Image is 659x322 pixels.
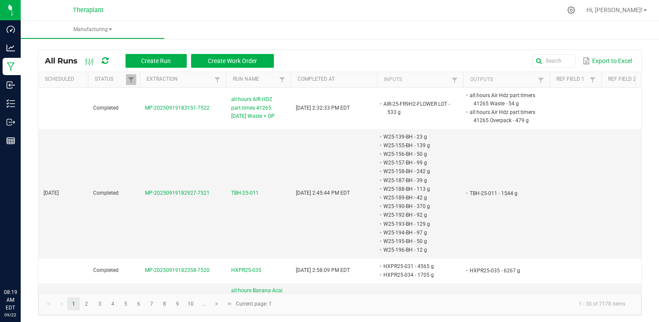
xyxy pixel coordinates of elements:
[107,297,119,310] a: Page 4
[73,6,104,14] span: Theraplant
[382,193,450,202] li: W25-189-BH - 42 g
[468,189,537,198] li: TBH-25-011 - 1544 g
[231,287,286,312] span: all:hours Banana Acai Mints Hash Nugs 41324 [DATE]
[463,283,549,316] td: -
[468,108,537,125] li: all:hours Air Hdz part:timers 41265 Overpack - 479 g
[382,100,450,117] li: AIR-25-FR9H2-FLOWER LOT - 533 g
[382,220,450,228] li: W25-193-BH - 129 g
[6,136,15,145] inline-svg: Reports
[532,54,575,67] input: Search
[382,150,450,158] li: W25-156-BH - 50 g
[6,118,15,126] inline-svg: Outbound
[382,141,450,150] li: W25-155-BH - 139 g
[296,190,350,196] span: [DATE] 2:45:44 PM EDT
[296,267,350,273] span: [DATE] 2:58:09 PM EDT
[185,297,197,310] a: Page 10
[296,105,350,111] span: [DATE] 2:32:33 PM EDT
[587,6,643,13] span: Hi, [PERSON_NAME]!
[45,76,85,83] a: ScheduledSortable
[463,72,549,88] th: Outputs
[38,293,641,315] kendo-pager: Current page: 1
[95,76,126,83] a: StatusSortable
[382,167,450,176] li: W25-158-BH - 242 g
[6,25,15,34] inline-svg: Dashboard
[126,54,187,68] button: Create Run
[67,297,80,310] a: Page 1
[382,176,450,185] li: W25-187-BH - 39 g
[208,57,257,64] span: Create Work Order
[6,44,15,52] inline-svg: Analytics
[132,297,145,310] a: Page 6
[468,266,537,275] li: HXPR25-035 - 6267 g
[377,72,463,88] th: Inputs
[556,76,587,83] a: Ref Field 1Sortable
[382,211,450,219] li: W25-192-BH - 92 g
[468,91,537,108] li: all:hours Air Hdz part:timers 41265 Waste - 54 g
[80,297,93,310] a: Page 2
[25,252,36,262] iframe: Resource center unread badge
[608,76,639,83] a: Ref Field 2Sortable
[21,26,164,33] span: Manufacturing
[4,312,17,318] p: 09/22
[233,76,276,83] a: Run NameSortable
[382,271,450,279] li: HXPR25-034 - 1705 g
[382,158,450,167] li: W25-157-BH - 99 g
[382,262,450,271] li: HXPR25-031 - 4565 g
[191,54,274,68] button: Create Work Order
[536,75,546,85] a: Filter
[382,185,450,193] li: W25-188-BH - 113 g
[6,62,15,71] inline-svg: Manufacturing
[94,297,106,310] a: Page 3
[226,300,233,307] span: Go to the last page
[45,54,280,68] div: All Runs
[298,76,373,83] a: Completed AtSortable
[93,190,119,196] span: Completed
[93,105,119,111] span: Completed
[198,297,210,310] a: Page 11
[212,74,223,85] a: Filter
[277,297,632,311] kendo-pager-info: 1 - 30 of 7178 items
[231,95,286,120] span: all:hours AIR HDZ part:times 41265 [DATE] Waste + OP
[382,246,450,254] li: W25-196-BH - 12 g
[145,267,210,273] span: MP-20250919182358-7520
[9,253,35,279] iframe: Resource center
[231,189,259,197] span: TBH-25-011
[223,297,236,310] a: Go to the last page
[93,267,119,273] span: Completed
[145,190,210,196] span: MP-20250919182927-7521
[147,76,212,83] a: ExtractionSortable
[382,237,450,246] li: W25-195-BH - 50 g
[566,6,577,14] div: Manage settings
[145,297,158,310] a: Page 7
[158,297,171,310] a: Page 8
[171,297,184,310] a: Page 9
[119,297,132,310] a: Page 5
[145,105,210,111] span: MP-20250919183151-7522
[231,266,261,275] span: HXPR25-035
[6,99,15,108] inline-svg: Inventory
[277,74,287,85] a: Filter
[382,202,450,211] li: W25-190-BH - 370 g
[141,57,171,64] span: Create Run
[211,297,223,310] a: Go to the next page
[126,74,136,85] a: Filter
[581,54,634,68] button: Export to Excel
[4,288,17,312] p: 08:19 AM EDT
[382,228,450,237] li: W25-194-BH - 97 g
[44,190,59,196] span: [DATE]
[587,74,598,85] a: Filter
[6,81,15,89] inline-svg: Inbound
[382,133,450,141] li: W25-139-BH - 23 g
[213,300,220,307] span: Go to the next page
[21,21,164,39] a: Manufacturing
[449,75,460,85] a: Filter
